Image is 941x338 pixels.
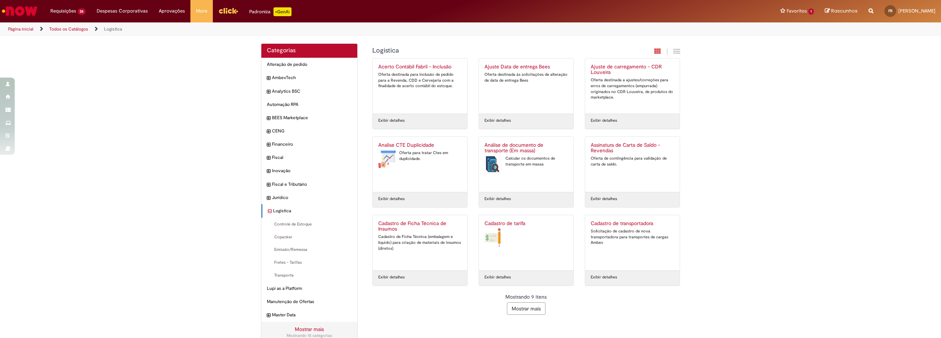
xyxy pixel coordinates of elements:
span: Copacker [267,234,352,240]
i: expandir categoria CENG [267,128,270,135]
div: Padroniza [249,7,291,16]
a: Página inicial [8,26,33,32]
ul: Categorias [261,58,357,322]
a: Exibir detalhes [591,196,617,202]
div: Manutenção de Ofertas [261,295,357,309]
a: Exibir detalhes [591,118,617,124]
div: Controle de Estoque [261,218,357,231]
span: Logistica [273,208,352,214]
a: Exibir detalhes [378,196,405,202]
a: Assinatura de Carta de Saldo - Revendas Oferta de contingência para validação de carta de saldo. [585,137,680,192]
h2: Ajuste de carregamento - CDR Louveira [591,64,674,76]
span: Automação RPA [267,102,352,108]
h1: {"description":null,"title":"Logistica"} Categoria [372,47,601,54]
a: Logistica [104,26,122,32]
i: expandir categoria Inovação [267,168,270,175]
div: expandir categoria Fiscal e Tributário Fiscal e Tributário [261,178,357,191]
a: Analise CTE Duplicidade Analise CTE Duplicidade Oferta para tratar Ctes em duplicidade. [373,137,467,192]
a: Cadastro de transportadora Solicitação de cadastro de nova transportadora para transportes de car... [585,215,680,270]
span: Manutenção de Ofertas [267,299,352,305]
div: expandir categoria Fiscal Fiscal [261,151,357,164]
ul: Trilhas de página [6,22,622,36]
span: Fretes - Tarifas [267,260,352,266]
div: Fretes - Tarifas [261,256,357,269]
h2: Assinatura de Carta de Saldo - Revendas [591,142,674,154]
i: Exibição em cartão [654,48,661,55]
h2: Ajuste Data de entrega Bees [484,64,568,70]
a: Exibir detalhes [484,118,511,124]
a: Análise de documento de transporte (Em massa) Análise de documento de transporte (Em massa) Calcu... [479,137,573,192]
div: Cadastro de Ficha Técnica (embalagem e líquido) para criação de materiais de insumos (diretos) [378,234,462,251]
i: recolher categoria Logistica [268,208,271,215]
i: expandir categoria AmbevTech [267,75,270,82]
i: Exibição de grade [673,48,680,55]
a: Exibir detalhes [484,196,511,202]
a: Cadastro de tarifa Cadastro de tarifa [479,215,573,270]
h2: Acerto Contábil Fabril - Inclusão [378,64,462,70]
img: ServiceNow [1,4,39,18]
a: Todos os Catálogos [49,26,88,32]
a: Rascunhos [825,8,858,15]
i: expandir categoria Jurídico [267,195,270,202]
img: Analise CTE Duplicidade [378,150,396,168]
h2: Cadastro de Ficha Técnica de Insumos [378,221,462,232]
div: Oferta destinada para Inclusão de pedido para a Revenda, CDD e Cervejaria com a finalidade de ace... [378,72,462,89]
a: Cadastro de Ficha Técnica de Insumos Cadastro de Ficha Técnica (embalagem e líquido) para criação... [373,215,467,270]
span: Transporte [267,273,352,278]
span: FR [888,8,892,13]
span: AmbevTech [272,75,352,81]
h2: Categorias [267,47,352,54]
a: Ajuste Data de entrega Bees Oferta destinada às solicitações de alteração de data de entrega Bees [479,58,573,114]
span: Aprovações [159,7,185,15]
div: recolher categoria Logistica Logistica [261,204,357,218]
h2: Cadastro de tarifa [484,221,568,227]
div: expandir categoria CENG CENG [261,124,357,138]
ul: Logistica subcategorias [261,218,357,282]
span: Favoritos [787,7,807,15]
span: Financeiro [272,141,352,147]
img: click_logo_yellow_360x200.png [218,5,238,16]
span: 26 [78,8,86,15]
span: Analytics BSC [272,88,352,95]
a: Exibir detalhes [591,274,617,280]
a: Acerto Contábil Fabril - Inclusão Oferta destinada para Inclusão de pedido para a Revenda, CDD e ... [373,58,467,114]
span: Despesas Corporativas [97,7,148,15]
i: expandir categoria Analytics BSC [267,88,270,96]
span: 1 [808,8,814,15]
span: [PERSON_NAME] [898,8,935,14]
span: CENG [272,128,352,134]
div: Oferta de contingência para validação de carta de saldo. [591,156,674,167]
div: expandir categoria Jurídico Jurídico [261,191,357,204]
div: Transporte [261,269,357,282]
span: Alteração de pedido [267,61,352,68]
span: Controle de Estoque [267,221,352,227]
div: Solicitação de cadastro de nova transportadora para transportes de cargas Ambev [591,228,674,246]
div: expandir categoria AmbevTech AmbevTech [261,71,357,85]
h2: Analise CTE Duplicidade [378,142,462,148]
i: expandir categoria Master Data [267,312,270,319]
div: Copacker [261,231,357,244]
div: Calcular os documentos de transporte em massa [484,156,568,167]
div: Lupi as a Platform [261,282,357,295]
button: Mostrar mais [507,302,545,315]
i: expandir categoria Fiscal e Tributário [267,181,270,189]
span: BEES Marketplace [272,115,352,121]
div: expandir categoria Inovação Inovação [261,164,357,178]
span: | [666,47,668,56]
div: Alteração de pedido [261,58,357,71]
div: Mostrando 9 itens [372,293,680,300]
span: Requisições [50,7,76,15]
a: Exibir detalhes [378,118,405,124]
a: Exibir detalhes [378,274,405,280]
span: Lupi as a Platform [267,285,352,292]
div: Oferta para tratar Ctes em duplicidade. [378,150,462,161]
span: More [196,7,207,15]
div: expandir categoria Financeiro Financeiro [261,138,357,151]
span: Jurídico [272,195,352,201]
h2: Análise de documento de transporte (Em massa) [484,142,568,154]
img: Cadastro de tarifa [484,228,502,247]
span: Rascunhos [831,7,858,14]
div: expandir categoria Master Data Master Data [261,308,357,322]
div: expandir categoria Analytics BSC Analytics BSC [261,85,357,98]
div: Emissão/Remessa [261,243,357,256]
